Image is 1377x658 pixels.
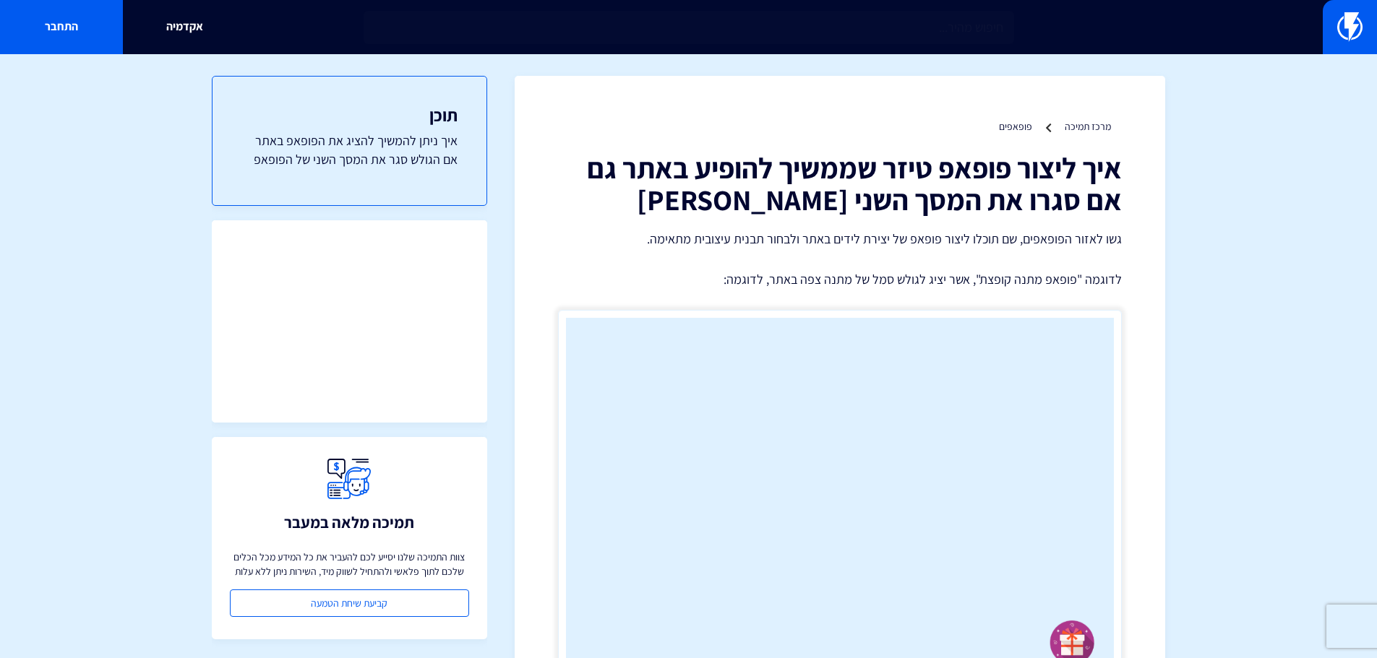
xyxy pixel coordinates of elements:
[364,11,1014,44] input: חיפוש מהיר...
[1065,120,1111,133] a: מרכז תמיכה
[999,120,1032,133] a: פופאפים
[284,514,414,531] h3: תמיכה מלאה במעבר
[230,550,469,579] p: צוות התמיכה שלנו יסייע לכם להעביר את כל המידע מכל הכלים שלכם לתוך פלאשי ולהתחיל לשווק מיד, השירות...
[230,589,469,617] a: קביעת שיחת הטמעה
[558,152,1122,215] h1: איך ליצור פופאפ טיזר שממשיך להופיע באתר גם אם סגרו את המסך השני [PERSON_NAME]
[558,270,1122,289] p: לדוגמה "פופאפ מתנה קופצת", אשר יציג לגולש סמל של מתנה צפה באתר, לדוגמה:
[241,131,458,168] a: איך ניתן להמשיך להציג את הפופאפ באתר אם הגולש סגר את המסך השני של הפופאפ
[558,230,1122,248] p: גשו לאזור הפופאפים, שם תוכלו ליצור פופאפ של יצירת לידים באתר ולבחור תבנית עיצובית מתאימה.
[241,105,458,124] h3: תוכן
